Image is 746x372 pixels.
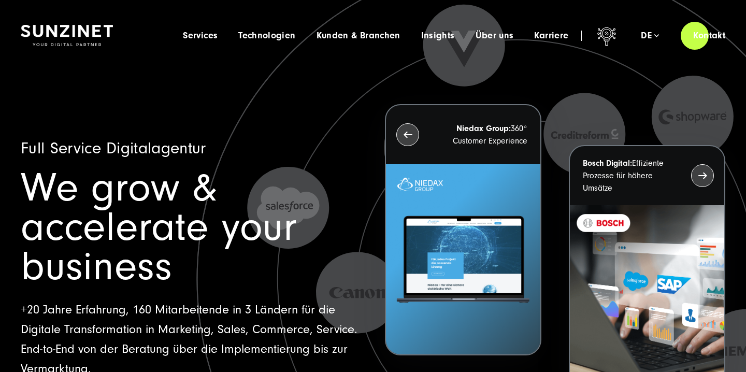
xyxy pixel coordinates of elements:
p: 360° Customer Experience [438,122,527,147]
p: Effiziente Prozesse für höhere Umsätze [583,157,672,194]
a: Technologien [238,31,295,41]
a: Insights [421,31,455,41]
a: Kontakt [681,21,738,50]
img: Letztes Projekt von Niedax. Ein Laptop auf dem die Niedax Website geöffnet ist, auf blauem Hinter... [386,164,540,354]
strong: Bosch Digital: [583,159,632,168]
strong: Niedax Group: [456,124,511,133]
div: de [641,31,659,41]
a: Über uns [476,31,514,41]
a: Services [183,31,218,41]
a: Kunden & Branchen [317,31,400,41]
button: Niedax Group:360° Customer Experience Letztes Projekt von Niedax. Ein Laptop auf dem die Niedax W... [385,104,541,355]
img: SUNZINET Full Service Digital Agentur [21,25,113,47]
span: Full Service Digitalagentur [21,139,206,158]
h1: We grow & accelerate your business [21,168,361,287]
a: Karriere [534,31,568,41]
